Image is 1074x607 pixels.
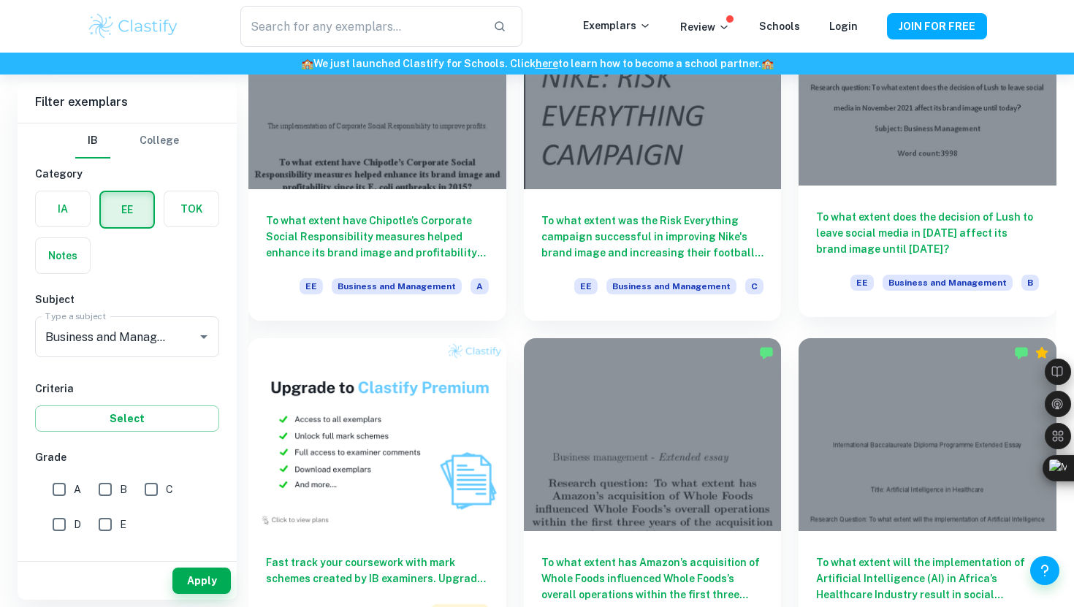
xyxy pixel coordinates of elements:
span: A [74,481,81,497]
span: A [471,278,489,294]
h6: Grade [35,449,219,465]
span: B [1021,275,1039,291]
div: Premium [1035,346,1049,360]
h6: We just launched Clastify for Schools. Click to learn how to become a school partner. [3,56,1071,72]
button: College [140,123,179,159]
img: Marked [759,346,774,360]
span: EE [574,278,598,294]
span: Business and Management [332,278,462,294]
span: 🏫 [301,58,313,69]
h6: Filter exemplars [18,82,237,123]
h6: To what extent does the decision of Lush to leave social media in [DATE] affect its brand image u... [816,209,1039,257]
h6: To what extent was the Risk Everything campaign successful in improving Nike's brand image and in... [541,213,764,261]
h6: To what extent have Chipotle’s Corporate Social Responsibility measures helped enhance its brand ... [266,213,489,261]
button: Open [194,327,214,347]
h6: To what extent has Amazon’s acquisition of Whole Foods influenced Whole Foods’s overall operation... [541,554,764,603]
h6: Criteria [35,381,219,397]
img: Marked [1014,346,1029,360]
h6: Subject [35,291,219,308]
a: Schools [759,20,800,32]
p: Exemplars [583,18,651,34]
span: EE [300,278,323,294]
span: Business and Management [883,275,1013,291]
input: Search for any exemplars... [240,6,481,47]
button: Select [35,405,219,432]
span: B [120,481,127,497]
button: EE [101,192,153,227]
span: D [74,516,81,532]
img: Clastify logo [87,12,180,41]
div: Filter type choice [75,123,179,159]
h6: Category [35,166,219,182]
button: IB [75,123,110,159]
a: here [536,58,558,69]
p: Review [680,19,730,35]
button: Help and Feedback [1030,556,1059,585]
span: Business and Management [606,278,736,294]
button: JOIN FOR FREE [887,13,987,39]
label: Type a subject [45,310,106,322]
span: C [166,481,173,497]
a: Login [829,20,858,32]
h6: Fast track your coursework with mark schemes created by IB examiners. Upgrade now [266,554,489,587]
span: 🏫 [761,58,774,69]
button: TOK [164,191,218,226]
span: E [120,516,126,532]
span: C [745,278,763,294]
span: EE [850,275,874,291]
h6: To what extent will the implementation of Artificial Intelligence (AI) in Africa’s Healthcare Ind... [816,554,1039,603]
button: Apply [172,568,231,594]
button: IA [36,191,90,226]
button: Notes [36,238,90,273]
img: Thumbnail [248,338,506,531]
